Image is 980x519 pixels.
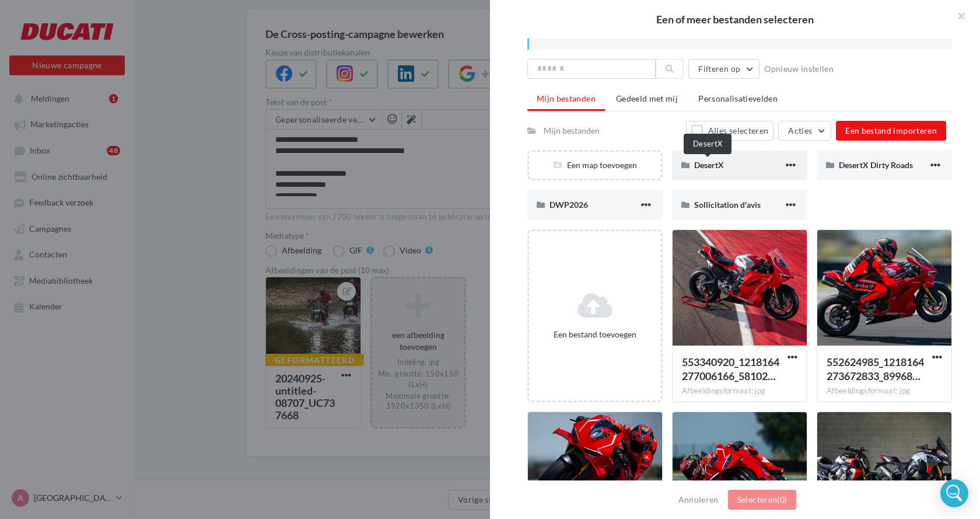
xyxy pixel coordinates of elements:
[845,126,937,135] span: Een bestand importeren
[549,200,588,210] span: DWP2026
[674,493,723,507] button: Annuleren
[836,121,946,141] button: Een bestand importeren
[827,356,924,382] span: 552624985_1218164273672833_8996875058769420544_n
[777,494,787,504] span: (0)
[827,386,942,396] div: Afbeeldingsformaat: jpg
[778,121,831,141] button: Acties
[686,121,773,141] button: Alles selecteren
[688,59,759,79] button: Filteren op
[940,479,968,507] div: Open Intercom Messenger
[529,159,661,171] div: Een map toevoegen
[684,134,731,154] div: DesertX
[694,200,761,210] span: Sollicitation d'avis
[509,14,961,25] h2: Een of meer bestanden selecteren
[682,386,797,396] div: Afbeeldingsformaat: jpg
[537,93,596,103] span: Mijn bestanden
[698,93,778,103] span: Personalisatievelden
[788,126,812,135] span: Acties
[682,356,779,382] span: 553340920_1218164277006166_5810204074597735830_n (1)
[616,93,678,103] span: Gedeeld met mij
[839,160,913,170] span: DesertX Dirty Roads
[534,329,656,340] div: Een bestand toevoegen
[694,160,724,170] span: DesertX
[759,62,838,76] button: Opnieuw instellen
[544,125,600,137] div: Mijn bestanden
[728,490,797,510] button: Selecteren(0)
